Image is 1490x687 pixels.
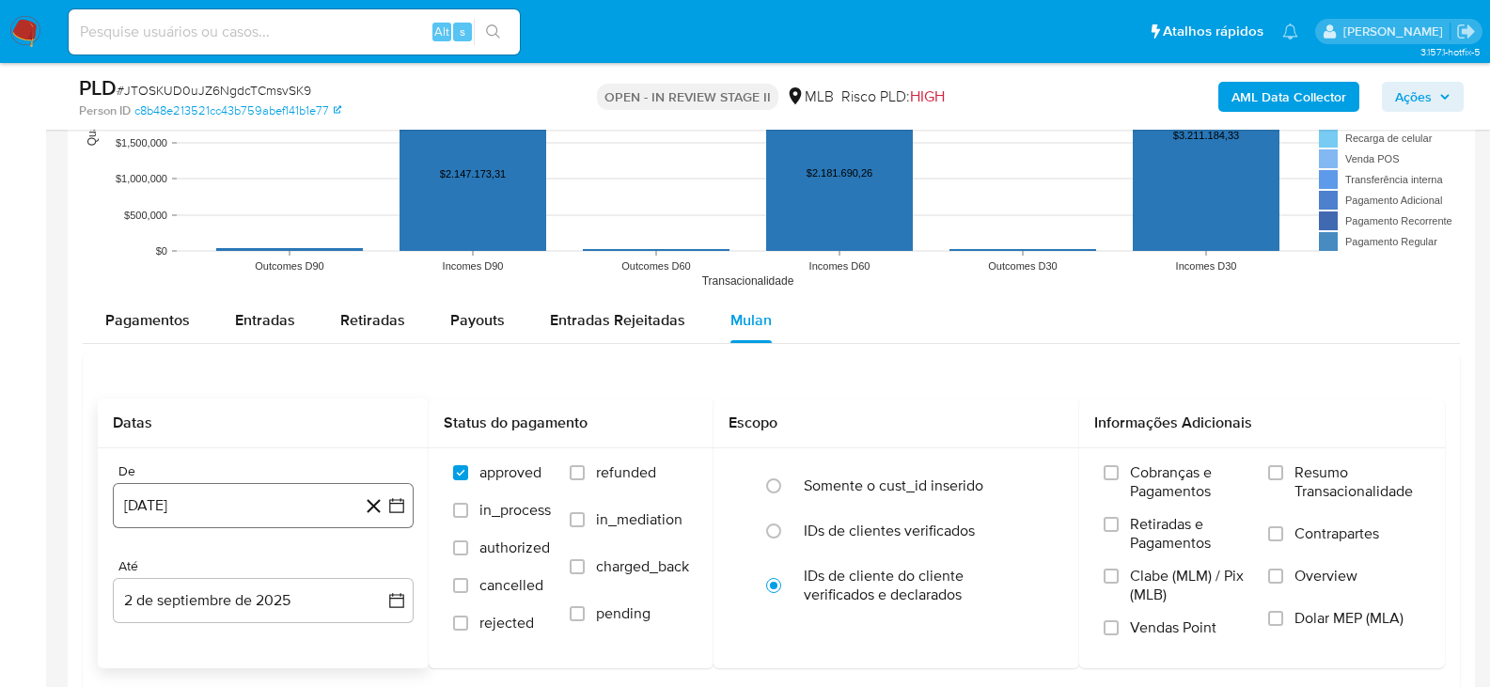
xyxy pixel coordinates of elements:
span: HIGH [910,86,945,107]
span: # JTOSKUD0uJZ6NgdcTCmsvSK9 [117,81,311,100]
button: Ações [1382,82,1464,112]
span: Alt [434,23,449,40]
button: AML Data Collector [1218,82,1359,112]
button: search-icon [474,19,512,45]
span: Atalhos rápidos [1163,22,1263,41]
span: 3.157.1-hotfix-5 [1420,44,1481,59]
a: c8b48e213521cc43b759abef141b1e77 [134,102,341,119]
b: PLD [79,72,117,102]
span: Risco PLD: [841,86,945,107]
a: Sair [1456,22,1476,41]
p: lucas.portella@mercadolivre.com [1343,23,1450,40]
a: Notificações [1282,23,1298,39]
span: s [460,23,465,40]
div: MLB [786,86,834,107]
b: AML Data Collector [1231,82,1346,112]
input: Pesquise usuários ou casos... [69,20,520,44]
b: Person ID [79,102,131,119]
p: OPEN - IN REVIEW STAGE II [597,84,778,110]
span: Ações [1395,82,1432,112]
